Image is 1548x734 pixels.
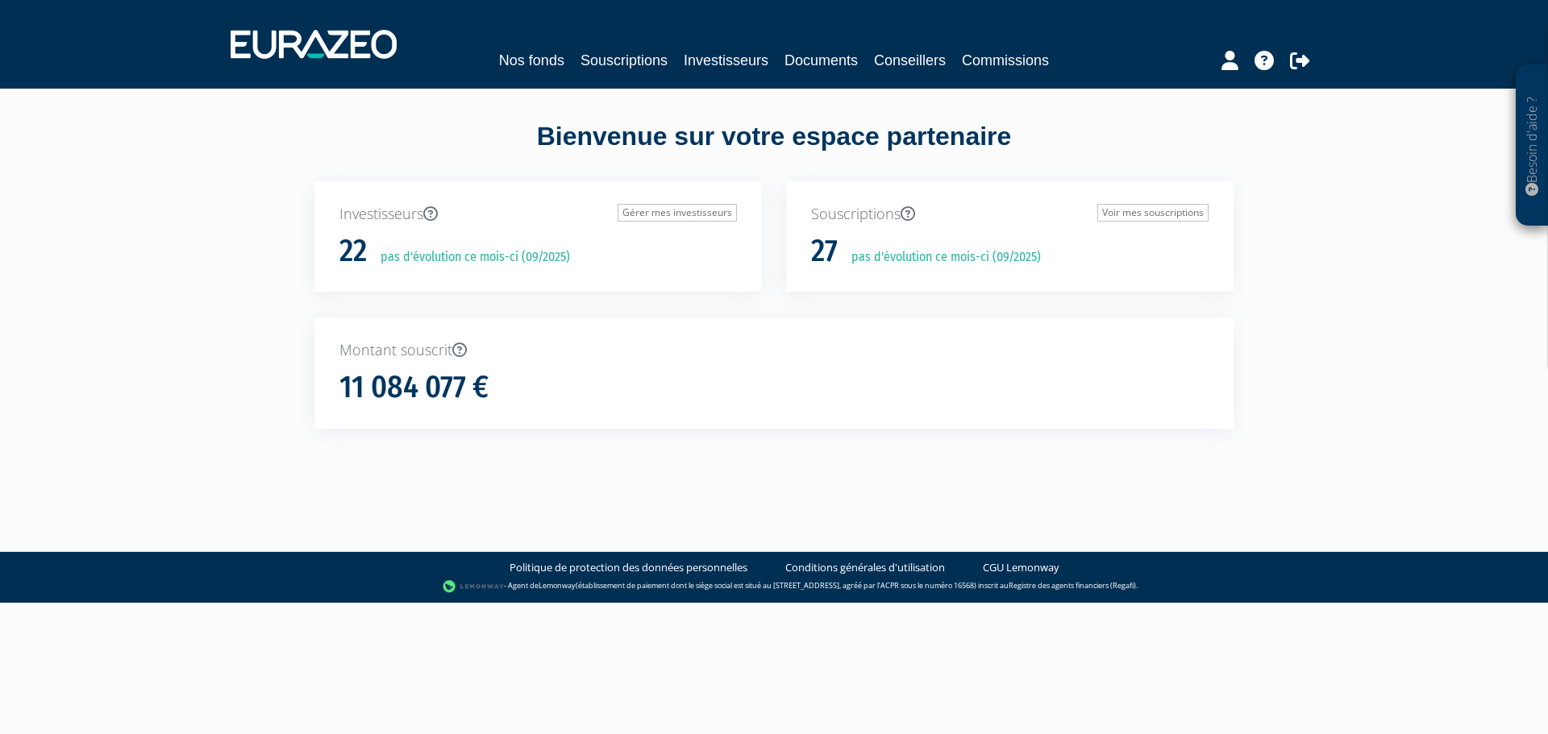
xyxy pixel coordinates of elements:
[1009,580,1136,591] a: Registre des agents financiers (Regafi)
[339,371,489,404] h1: 11 084 077 €
[510,560,747,575] a: Politique de protection des données personnelles
[1097,204,1209,222] a: Voir mes souscriptions
[539,580,576,591] a: Lemonway
[580,49,668,72] a: Souscriptions
[1523,73,1542,218] p: Besoin d'aide ?
[339,340,1209,361] p: Montant souscrit
[785,560,945,575] a: Conditions générales d'utilisation
[684,49,768,72] a: Investisseurs
[962,49,1049,72] a: Commissions
[339,204,737,225] p: Investisseurs
[983,560,1059,575] a: CGU Lemonway
[811,204,1209,225] p: Souscriptions
[443,578,505,595] img: logo-lemonway.png
[840,248,1041,267] p: pas d'évolution ce mois-ci (09/2025)
[16,578,1532,595] div: - Agent de (établissement de paiement dont le siège social est situé au [STREET_ADDRESS], agréé p...
[499,49,564,72] a: Nos fonds
[618,204,737,222] a: Gérer mes investisseurs
[811,234,838,268] h1: 27
[369,248,570,267] p: pas d'évolution ce mois-ci (09/2025)
[874,49,946,72] a: Conseillers
[784,49,858,72] a: Documents
[339,234,367,268] h1: 22
[231,30,397,59] img: 1732889491-logotype_eurazeo_blanc_rvb.png
[302,118,1246,181] div: Bienvenue sur votre espace partenaire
